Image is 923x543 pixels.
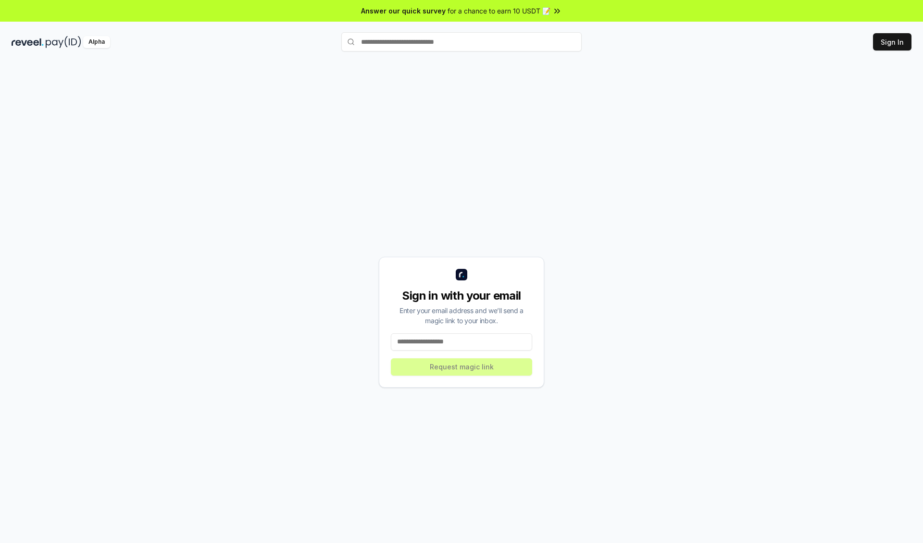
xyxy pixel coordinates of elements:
div: Sign in with your email [391,288,532,303]
img: logo_small [456,269,467,280]
span: for a chance to earn 10 USDT 📝 [448,6,550,16]
span: Answer our quick survey [361,6,446,16]
div: Alpha [83,36,110,48]
img: pay_id [46,36,81,48]
button: Sign In [873,33,911,51]
img: reveel_dark [12,36,44,48]
div: Enter your email address and we’ll send a magic link to your inbox. [391,305,532,326]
